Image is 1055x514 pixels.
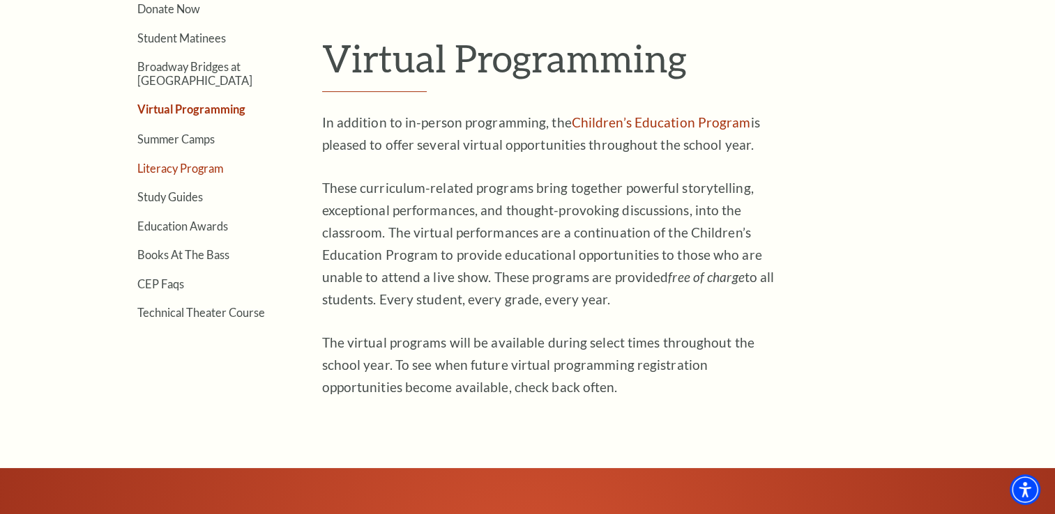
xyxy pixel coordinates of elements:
a: Student Matinees [137,31,226,45]
a: Broadway Bridges at [GEOGRAPHIC_DATA] [137,60,252,86]
h1: Virtual Programming [322,36,960,93]
a: Education Awards [137,219,228,233]
p: The virtual programs will be available during select times throughout the school year. To see whe... [322,332,775,398]
a: Summer Camps [137,132,215,146]
div: Accessibility Menu [1010,474,1040,505]
a: Donate Now [137,2,200,15]
p: In addition to in-person programming, the is pleased to offer several virtual opportunities throu... [322,111,775,156]
a: Children’s Education Program - open in a new tab [572,114,751,130]
p: These curriculum-related programs bring together powerful storytelling, exceptional performances,... [322,177,775,311]
a: CEP Faqs [137,277,184,290]
a: Virtual Programming [137,102,245,116]
a: Literacy Program [137,162,223,175]
em: free of charge [668,269,744,285]
a: Books At The Bass [137,248,229,261]
a: Technical Theater Course [137,306,265,319]
a: Study Guides [137,190,203,203]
